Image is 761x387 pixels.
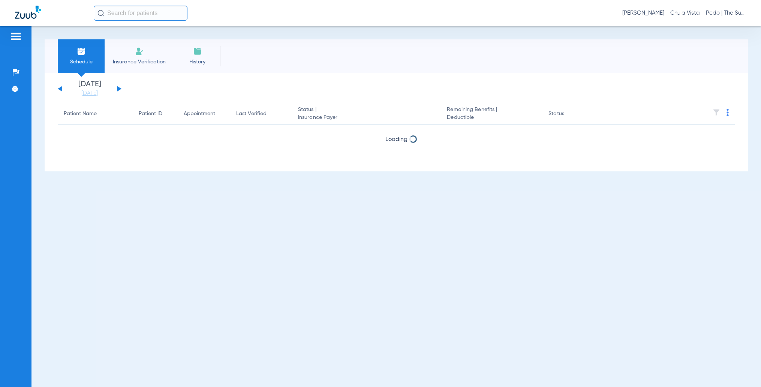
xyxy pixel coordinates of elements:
span: Loading [385,136,407,142]
th: Remaining Benefits | [441,103,542,124]
img: Search Icon [97,10,104,16]
img: filter.svg [713,109,720,116]
span: Insurance Verification [110,58,168,66]
span: History [180,58,215,66]
span: Insurance Payer [298,114,435,121]
span: Schedule [63,58,99,66]
th: Status [542,103,593,124]
div: Patient Name [64,110,97,118]
img: History [193,47,202,56]
img: Manual Insurance Verification [135,47,144,56]
input: Search for patients [94,6,187,21]
div: Patient ID [139,110,162,118]
div: Appointment [184,110,215,118]
th: Status | [292,103,441,124]
div: Last Verified [236,110,267,118]
a: [DATE] [67,90,112,97]
img: hamburger-icon [10,32,22,41]
div: Last Verified [236,110,286,118]
li: [DATE] [67,81,112,97]
span: Deductible [447,114,536,121]
img: Schedule [77,47,86,56]
img: Zuub Logo [15,6,41,19]
span: [PERSON_NAME] - Chula Vista - Pedo | The Super Dentists [622,9,746,17]
div: Patient Name [64,110,127,118]
div: Appointment [184,110,224,118]
img: group-dot-blue.svg [727,109,729,116]
div: Patient ID [139,110,172,118]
